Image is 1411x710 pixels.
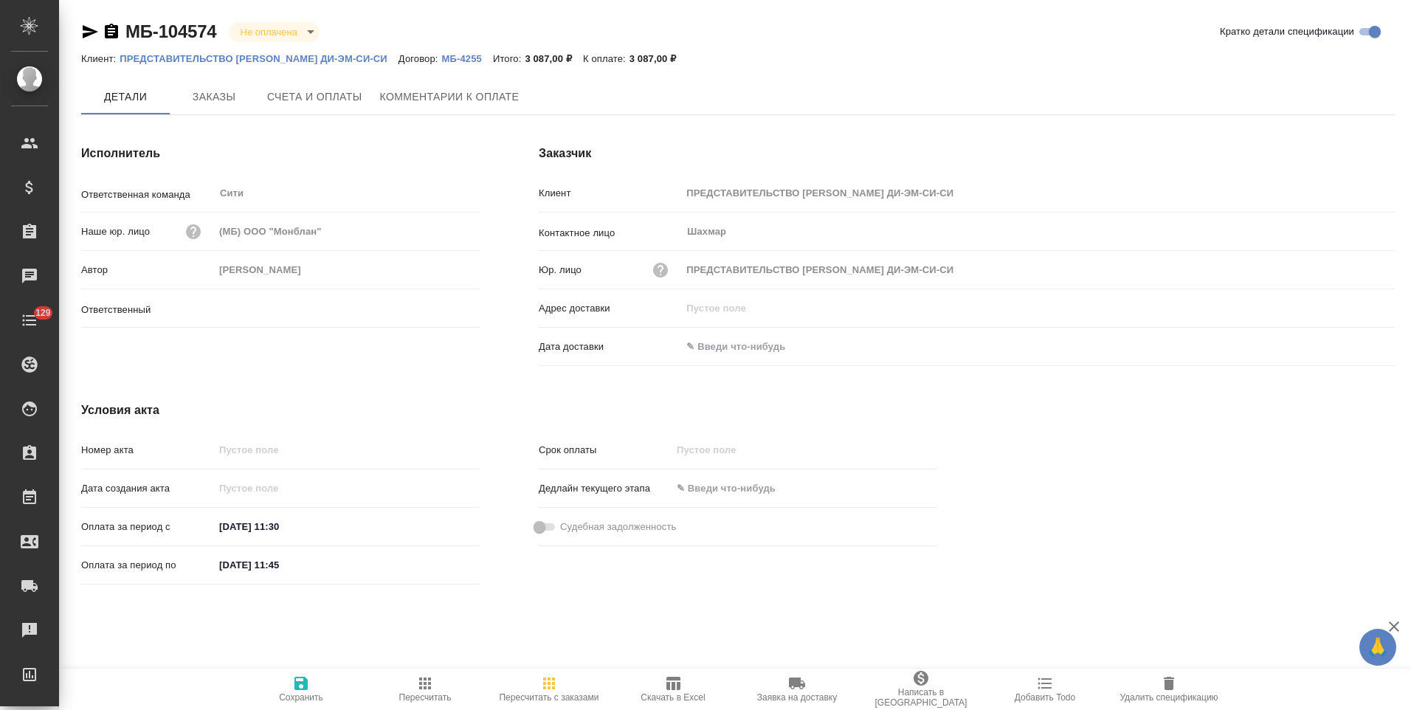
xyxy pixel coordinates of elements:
[539,145,1395,162] h4: Заказчик
[380,88,520,106] span: Комментарии к оплате
[125,21,217,41] a: МБ-104574
[120,52,399,64] a: ПРЕДСТАВИТЕЛЬСТВО [PERSON_NAME] ДИ-ЭМ-СИ-СИ
[81,263,214,278] p: Автор
[214,439,480,461] input: Пустое поле
[539,226,681,241] p: Контактное лицо
[539,301,681,316] p: Адрес доставки
[229,22,320,42] div: Не оплачена
[1359,629,1396,666] button: 🙏
[672,439,801,461] input: Пустое поле
[81,224,150,239] p: Наше юр. лицо
[81,481,214,496] p: Дата создания акта
[472,307,475,310] button: Open
[525,53,583,64] p: 3 087,00 ₽
[90,88,161,106] span: Детали
[560,520,676,534] span: Судебная задолженность
[681,182,1395,204] input: Пустое поле
[214,221,480,242] input: Пустое поле
[1365,632,1390,663] span: 🙏
[681,259,1395,280] input: Пустое поле
[120,53,399,64] p: ПРЕДСТАВИТЕЛЬСТВО [PERSON_NAME] ДИ-ЭМ-СИ-СИ
[214,478,343,499] input: Пустое поле
[672,478,801,499] input: ✎ Введи что-нибудь
[267,88,362,106] span: Счета и оплаты
[214,516,343,537] input: ✎ Введи что-нибудь
[27,306,60,320] span: 129
[493,53,525,64] p: Итого:
[399,53,442,64] p: Договор:
[1220,24,1354,39] span: Кратко детали спецификации
[629,53,688,64] p: 3 087,00 ₽
[103,23,120,41] button: Скопировать ссылку
[81,187,214,202] p: Ответственная команда
[81,53,120,64] p: Клиент:
[539,263,582,278] p: Юр. лицо
[81,443,214,458] p: Номер акта
[539,186,681,201] p: Клиент
[214,554,343,576] input: ✎ Введи что-нибудь
[81,520,214,534] p: Оплата за период с
[81,401,937,419] h4: Условия акта
[442,53,493,64] p: МБ-4255
[539,340,681,354] p: Дата доставки
[236,26,302,38] button: Не оплачена
[681,336,810,357] input: ✎ Введи что-нибудь
[81,23,99,41] button: Скопировать ссылку для ЯМессенджера
[681,297,1395,319] input: Пустое поле
[4,302,55,339] a: 129
[539,443,672,458] p: Срок оплаты
[81,145,480,162] h4: Исполнитель
[539,481,672,496] p: Дедлайн текущего этапа
[81,558,214,573] p: Оплата за период по
[442,52,493,64] a: МБ-4255
[214,259,480,280] input: Пустое поле
[179,88,249,106] span: Заказы
[81,303,214,317] p: Ответственный
[583,53,629,64] p: К оплате:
